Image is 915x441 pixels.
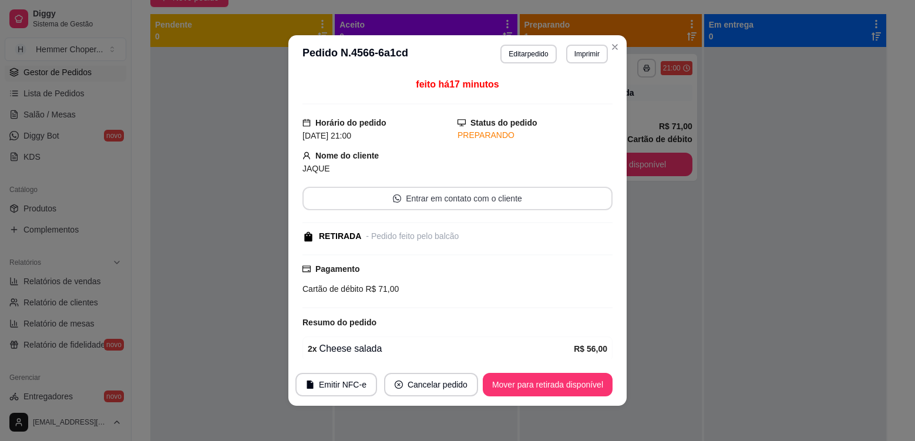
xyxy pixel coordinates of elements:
[302,187,613,210] button: whats-appEntrar em contato com o cliente
[574,344,607,354] strong: R$ 56,00
[364,284,399,294] span: R$ 71,00
[470,118,537,127] strong: Status do pedido
[566,45,608,63] button: Imprimir
[302,119,311,127] span: calendar
[416,79,499,89] span: feito há 17 minutos
[393,194,401,203] span: whats-app
[384,373,478,396] button: close-circleCancelar pedido
[302,131,351,140] span: [DATE] 21:00
[302,164,330,173] span: JAQUE
[457,129,613,142] div: PREPARANDO
[302,45,408,63] h3: Pedido N. 4566-6a1cd
[319,230,361,243] div: RETIRADA
[302,152,311,160] span: user
[366,230,459,243] div: - Pedido feito pelo balcão
[308,342,574,356] div: Cheese salada
[302,318,376,327] strong: Resumo do pedido
[395,381,403,389] span: close-circle
[295,373,377,396] button: fileEmitir NFC-e
[605,38,624,56] button: Close
[483,373,613,396] button: Mover para retirada disponível
[306,381,314,389] span: file
[302,265,311,273] span: credit-card
[308,344,317,354] strong: 2 x
[457,119,466,127] span: desktop
[302,284,364,294] span: Cartão de débito
[500,45,556,63] button: Editarpedido
[315,118,386,127] strong: Horário do pedido
[315,264,359,274] strong: Pagamento
[315,151,379,160] strong: Nome do cliente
